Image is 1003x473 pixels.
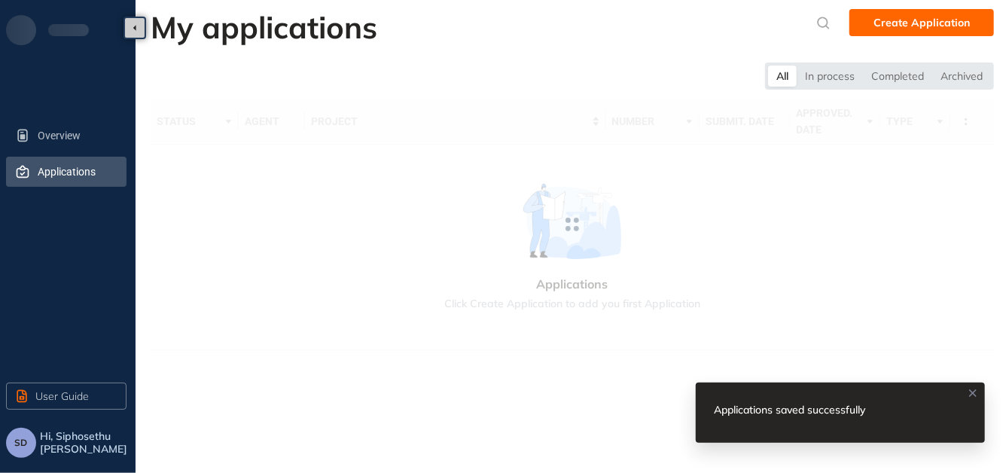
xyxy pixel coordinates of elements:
[151,9,377,45] h2: My applications
[768,66,797,87] div: All
[6,383,127,410] button: User Guide
[873,14,970,31] span: Create Application
[6,428,36,458] button: SD
[714,401,883,419] div: Applications saved successfully
[40,430,130,456] span: Hi, Siphosethu [PERSON_NAME]
[38,121,114,151] span: Overview
[849,9,994,36] button: Create Application
[38,157,114,187] span: Applications
[863,66,932,87] div: Completed
[932,66,991,87] div: Archived
[15,438,28,448] span: SD
[35,388,89,404] span: User Guide
[797,66,863,87] div: In process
